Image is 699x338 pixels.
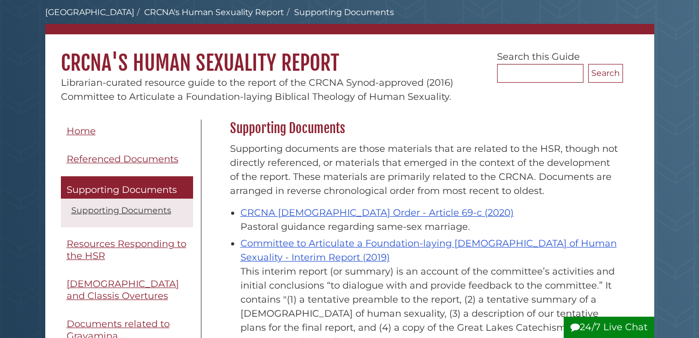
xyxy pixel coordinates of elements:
span: Supporting Documents [67,184,177,196]
a: Resources Responding to the HSR [61,232,193,267]
a: CRCNA [DEMOGRAPHIC_DATA] Order - Article 69-c (2020) [240,207,514,218]
a: [GEOGRAPHIC_DATA] [45,7,134,17]
a: Home [61,120,193,143]
p: Supporting documents are those materials that are related to the HSR, though not directly referen... [230,142,618,198]
div: Pastoral guidance regarding same-sex marriage. [240,220,618,234]
a: [DEMOGRAPHIC_DATA] and Classis Overtures [61,272,193,307]
a: Committee to Articulate a Foundation-laying [DEMOGRAPHIC_DATA] of Human Sexuality - Interim Repor... [240,238,617,263]
button: Search [588,64,623,83]
button: 24/7 Live Chat [564,317,654,338]
h2: Supporting Documents [225,120,623,137]
span: [DEMOGRAPHIC_DATA] and Classis Overtures [67,278,179,302]
a: Supporting Documents [61,176,193,199]
a: CRCNA's Human Sexuality Report [144,7,284,17]
span: Home [67,125,96,137]
span: Referenced Documents [67,153,179,165]
nav: breadcrumb [45,6,654,34]
li: Supporting Documents [284,6,394,19]
span: Resources Responding to the HSR [67,238,186,262]
span: Librarian-curated resource guide to the report of the CRCNA Synod-approved (2016) Committee to Ar... [61,77,453,102]
h1: CRCNA's Human Sexuality Report [45,34,654,76]
a: Supporting Documents [71,205,171,215]
a: Referenced Documents [61,148,193,171]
